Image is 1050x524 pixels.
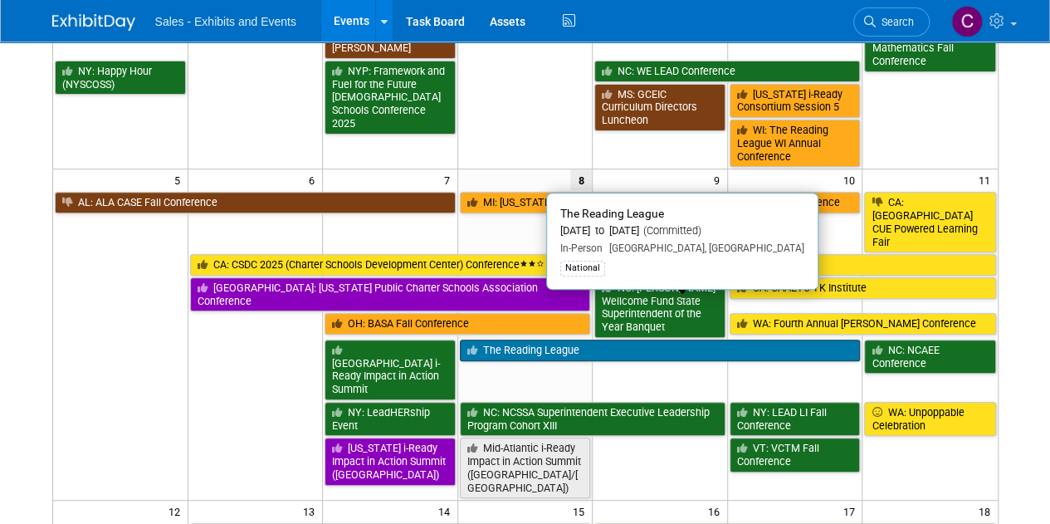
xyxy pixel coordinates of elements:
span: 17 [841,501,862,522]
span: 6 [307,169,322,190]
a: WA: Fourth Annual [PERSON_NAME] Conference [730,313,996,335]
span: 7 [442,169,457,190]
div: [DATE] to [DATE] [560,224,804,238]
a: [US_STATE] i-Ready Consortium Session 5 [730,84,861,118]
a: NY: Happy Hour (NYSCOSS) [55,61,186,95]
span: 11 [977,169,998,190]
span: 9 [712,169,727,190]
img: ExhibitDay [52,14,135,31]
span: 10 [841,169,862,190]
a: Mid-Atlantic i-Ready Impact in Action Summit ([GEOGRAPHIC_DATA]/[GEOGRAPHIC_DATA]) [460,438,591,498]
a: [GEOGRAPHIC_DATA] i-Ready Impact in Action Summit [325,340,456,400]
span: 8 [570,169,592,190]
a: MI: [US_STATE] Association of Non-Public School Administrators’ Conference [460,192,861,213]
a: CA: CSDC 2025 (Charter Schools Development Center) Conference [190,254,591,276]
span: (Committed) [639,224,701,237]
a: NC: WE LEAD Conference [594,61,860,82]
a: WI: The Reading League WI Annual Conference [730,120,861,167]
a: NC: NCSSA Superintendent Executive Leadership Program Cohort XIII [460,402,725,436]
a: VT: VCTM Fall Conference [730,438,861,472]
span: 18 [977,501,998,522]
span: 16 [706,501,727,522]
a: [GEOGRAPHIC_DATA]: [US_STATE] Public Charter Schools Association Conference [190,277,591,311]
span: 15 [571,501,592,522]
a: AL: ALA CASE Fall Conference [55,192,456,213]
span: 5 [173,169,188,190]
span: 14 [437,501,457,522]
a: MS: GCEIC Curriculum Directors Luncheon [594,84,725,131]
a: NC: [PERSON_NAME] Wellcome Fund State Superintendent of the Year Banquet [594,277,725,338]
a: OH: BASA Fall Conference [325,313,590,335]
a: NYP: Framework and Fuel for the Future [DEMOGRAPHIC_DATA] Schools Conference 2025 [325,61,456,135]
a: NC: NCAEE Conference [864,340,995,374]
span: In-Person [560,242,603,254]
span: 13 [301,501,322,522]
a: The Reading League [460,340,861,361]
img: Christine Lurz [951,6,983,37]
a: CA: [GEOGRAPHIC_DATA] CUE Powered Learning Fair [864,192,995,252]
a: CA: CAAEYC TK Institute [730,277,996,299]
a: WA: Unpoppable Celebration [864,402,995,436]
a: NY: LEAD LI Fall Conference [730,402,861,436]
a: NY: LeadHERship Event [325,402,456,436]
a: Search [853,7,930,37]
a: [US_STATE] i-Ready Impact in Action Summit ([GEOGRAPHIC_DATA]) [325,438,456,485]
span: Search [876,16,914,28]
span: 12 [167,501,188,522]
span: [GEOGRAPHIC_DATA], [GEOGRAPHIC_DATA] [603,242,804,254]
div: National [560,261,605,276]
span: The Reading League [560,207,664,220]
span: Sales - Exhibits and Events [155,15,296,28]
